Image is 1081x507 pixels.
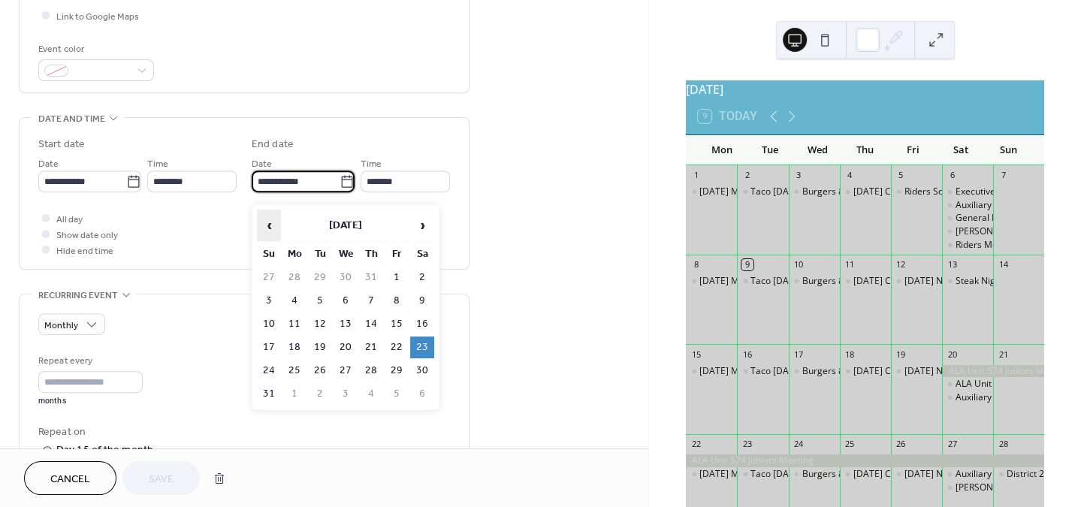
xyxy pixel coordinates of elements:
[334,336,358,358] td: 20
[359,313,383,335] td: 14
[334,313,358,335] td: 13
[410,267,434,288] td: 2
[257,313,281,335] td: 10
[895,439,907,450] div: 26
[956,225,1063,238] div: [PERSON_NAME] Meeting
[956,199,1072,212] div: Auxiliary Unit 574 Breakfast
[802,275,868,288] div: Burgers & Fries
[741,439,753,450] div: 23
[282,360,306,382] td: 25
[698,135,746,165] div: Mon
[257,290,281,312] td: 3
[690,170,702,181] div: 1
[38,41,151,57] div: Event color
[257,336,281,358] td: 17
[282,290,306,312] td: 4
[947,170,958,181] div: 6
[699,365,892,378] div: [DATE] Mr [PERSON_NAME]'s Crock Pot Meals
[942,481,993,494] div: SAL Car Night
[844,170,856,181] div: 4
[56,243,113,259] span: Hide end time
[947,349,958,360] div: 20
[802,186,868,198] div: Burgers & Fries
[257,383,281,405] td: 31
[686,80,1044,98] div: [DATE]
[38,353,140,369] div: Repeat every
[789,365,840,378] div: Burgers & Fries
[895,349,907,360] div: 19
[844,439,856,450] div: 25
[891,275,942,288] div: Friday Night Karaoke
[308,383,332,405] td: 2
[853,186,927,198] div: [DATE] Chili Dogs
[359,360,383,382] td: 28
[56,9,139,25] span: Link to Google Maps
[942,239,993,252] div: Riders Meeting
[690,349,702,360] div: 15
[844,259,856,270] div: 11
[385,336,409,358] td: 22
[38,137,85,152] div: Start date
[853,275,927,288] div: [DATE] Chili Dogs
[282,336,306,358] td: 18
[282,243,306,265] th: Mo
[282,267,306,288] td: 28
[252,156,272,172] span: Date
[741,349,753,360] div: 16
[359,336,383,358] td: 21
[257,267,281,288] td: 27
[737,365,788,378] div: Taco Tuesday
[686,365,737,378] div: Monday's Mr Bill's Crock Pot Meals
[853,468,927,481] div: [DATE] Chili Dogs
[942,275,993,288] div: Steak Night
[359,243,383,265] th: Th
[359,267,383,288] td: 31
[699,275,892,288] div: [DATE] Mr [PERSON_NAME]'s Crock Pot Meals
[334,383,358,405] td: 3
[895,259,907,270] div: 12
[793,349,805,360] div: 17
[998,170,1009,181] div: 7
[411,210,433,240] span: ›
[334,360,358,382] td: 27
[282,383,306,405] td: 1
[385,290,409,312] td: 8
[690,259,702,270] div: 8
[844,349,856,360] div: 18
[257,360,281,382] td: 24
[308,267,332,288] td: 29
[38,424,447,440] div: Repeat on
[891,468,942,481] div: Friday Night Karaoke
[840,365,891,378] div: Thursday Chili Dogs
[956,468,1042,481] div: Auxiliary Pasta Night
[334,290,358,312] td: 6
[942,391,993,404] div: Auxiliary Chicken or Beef Rice Bowls
[741,170,753,181] div: 2
[750,186,802,198] div: Taco [DATE]
[282,313,306,335] td: 11
[746,135,794,165] div: Tue
[993,468,1044,481] div: District 21 Meeting
[984,135,1032,165] div: Sun
[793,135,841,165] div: Wed
[741,259,753,270] div: 9
[750,468,802,481] div: Taco [DATE]
[56,442,153,458] div: Day 15 of the month
[359,383,383,405] td: 4
[841,135,889,165] div: Thu
[410,360,434,382] td: 30
[998,439,1009,450] div: 28
[840,468,891,481] div: Thursday Chili Dogs
[737,275,788,288] div: Taco Tuesday
[998,259,1009,270] div: 14
[308,360,332,382] td: 26
[840,275,891,288] div: Thursday Chili Dogs
[308,313,332,335] td: 12
[942,212,993,225] div: General Meeting
[956,186,1076,198] div: Executive Committe Meeting
[904,468,995,481] div: [DATE] Night Karaoke
[942,225,993,238] div: SAL Meeting
[789,468,840,481] div: Burgers & Fries
[258,210,280,240] span: ‹
[24,461,116,495] button: Cancel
